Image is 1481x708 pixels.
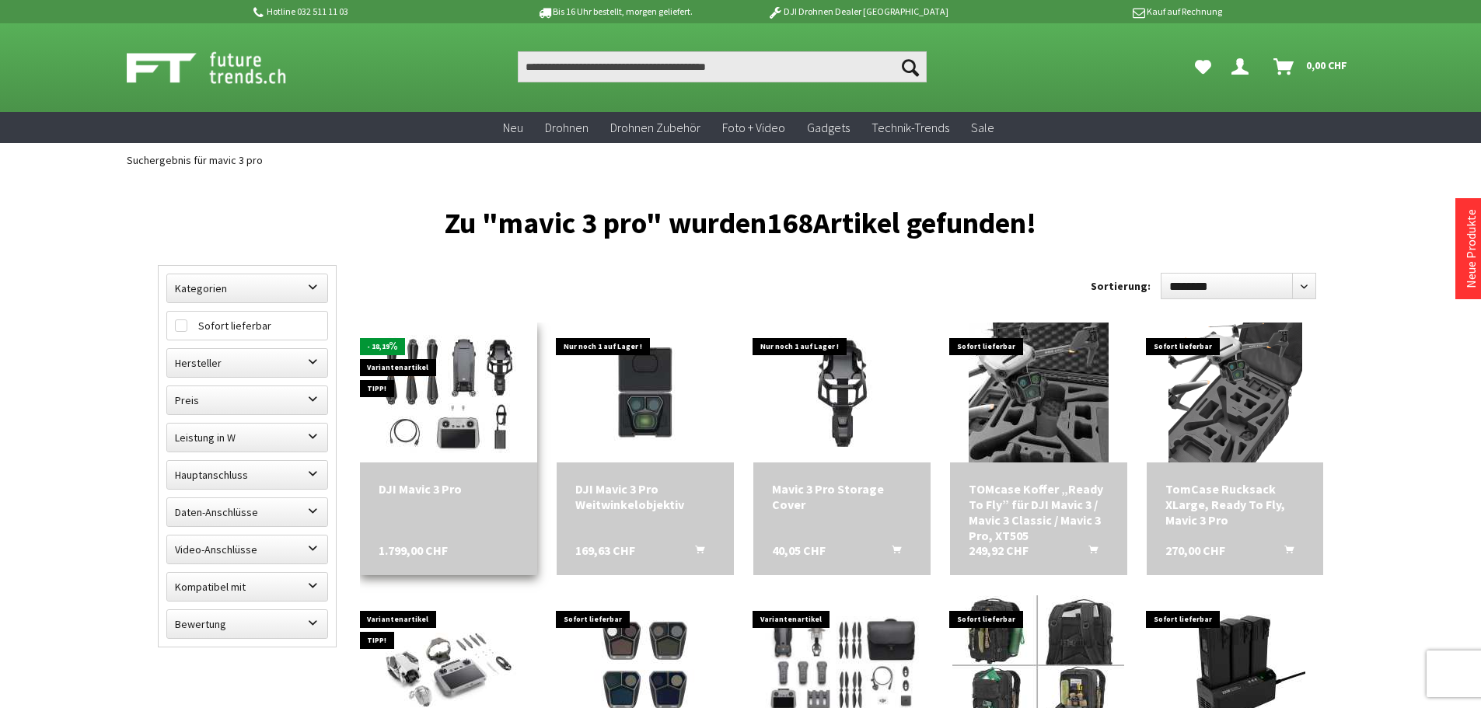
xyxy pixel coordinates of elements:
label: Preis [167,386,327,414]
span: Technik-Trends [871,120,949,135]
img: Shop Futuretrends - zur Startseite wechseln [127,48,320,87]
a: Drohnen Zubehör [599,112,711,144]
a: DJI Mavic 3 Pro Weitwinkelobjektiv 169,63 CHF In den Warenkorb [575,481,715,512]
a: Gadgets [796,112,861,144]
img: DJI Mavic 3 Pro Weitwinkelobjektiv [557,323,732,462]
label: Sortierung: [1091,274,1151,298]
span: Drohnen Zubehör [610,120,700,135]
img: TOMcase Koffer „Ready To Fly” für DJI Mavic 3 / Mavic 3 Classic / Mavic 3 Pro, XT505 [969,323,1109,462]
span: 168 [767,204,813,241]
a: Drohnen [534,112,599,144]
img: Mavic 3 Pro Storage Cover [754,323,929,462]
div: Mavic 3 Pro Storage Cover [772,481,912,512]
a: TOMcase Koffer „Ready To Fly” für DJI Mavic 3 / Mavic 3 Classic / Mavic 3 Pro, XT505 249,92 CHF I... [969,481,1109,543]
h1: Zu "mavic 3 pro" wurden Artikel gefunden! [158,212,1324,234]
a: Technik-Trends [861,112,960,144]
span: 249,92 CHF [969,542,1029,558]
label: Hersteller [167,349,327,377]
span: Suchergebnis für mavic 3 pro [127,153,263,167]
span: Neu [503,120,523,135]
a: TomCase Rucksack XLarge, Ready To Fly, Mavic 3 Pro 270,00 CHF In den Warenkorb [1165,481,1305,528]
button: In den Warenkorb [1070,542,1107,563]
label: Leistung in W [167,424,327,452]
div: DJI Mavic 3 Pro [379,481,519,497]
span: Gadgets [807,120,850,135]
p: Kauf auf Rechnung [980,2,1222,21]
p: Hotline 032 511 11 03 [251,2,494,21]
img: DJI Mavic 3 Pro [361,323,536,462]
button: Suchen [894,51,927,82]
a: Meine Favoriten [1187,51,1219,82]
label: Daten-Anschlüsse [167,498,327,526]
a: DJI Mavic 3 Pro 1.799,00 CHF [379,481,519,497]
a: Mavic 3 Pro Storage Cover 40,05 CHF In den Warenkorb [772,481,912,512]
label: Bewertung [167,610,327,638]
div: DJI Mavic 3 Pro Weitwinkelobjektiv [575,481,715,512]
span: Sale [971,120,994,135]
span: 169,63 CHF [575,542,635,558]
button: In den Warenkorb [676,542,714,563]
button: In den Warenkorb [873,542,910,563]
label: Kompatibel mit [167,573,327,601]
img: TomCase Rucksack XLarge, Ready To Fly, Mavic 3 Pro [1168,323,1302,462]
a: Neue Produkte [1463,209,1479,288]
a: Warenkorb [1267,51,1355,82]
div: TomCase Rucksack XLarge, Ready To Fly, Mavic 3 Pro [1165,481,1305,528]
a: Sale [960,112,1005,144]
span: Drohnen [545,120,589,135]
span: 40,05 CHF [772,542,826,558]
label: Video-Anschlüsse [167,535,327,563]
a: Dein Konto [1225,51,1261,82]
a: Foto + Video [711,112,796,144]
span: 270,00 CHF [1165,542,1225,558]
span: 0,00 CHF [1306,53,1347,78]
a: Neu [492,112,534,144]
span: Foto + Video [722,120,785,135]
label: Kategorien [167,274,327,302]
span: 1.799,00 CHF [379,542,448,558]
label: Sofort lieferbar [167,312,327,340]
p: DJI Drohnen Dealer [GEOGRAPHIC_DATA] [736,2,979,21]
div: TOMcase Koffer „Ready To Fly” für DJI Mavic 3 / Mavic 3 Classic / Mavic 3 Pro, XT505 [969,481,1109,543]
label: Hauptanschluss [167,461,327,489]
input: Produkt, Marke, Kategorie, EAN, Artikelnummer… [518,51,927,82]
p: Bis 16 Uhr bestellt, morgen geliefert. [494,2,736,21]
button: In den Warenkorb [1266,542,1303,563]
